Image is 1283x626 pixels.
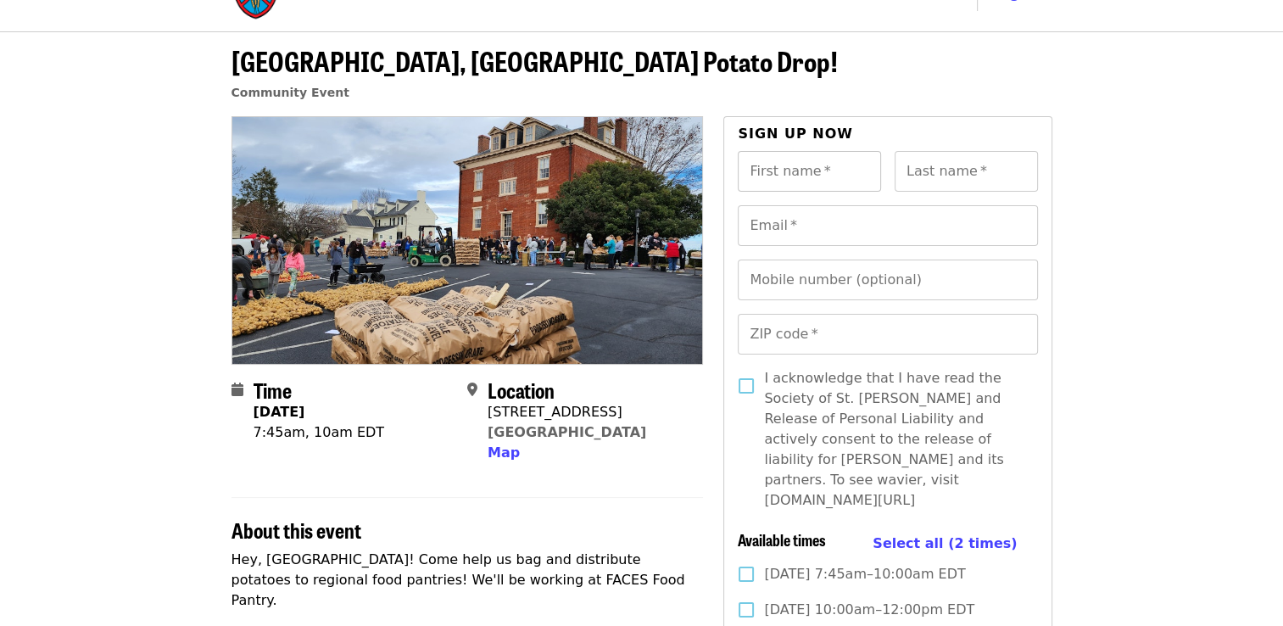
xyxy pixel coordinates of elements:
[764,600,974,620] span: [DATE] 10:00am–12:00pm EDT
[231,515,361,545] span: About this event
[231,86,349,99] a: Community Event
[738,151,881,192] input: First name
[232,117,703,363] img: Farmville, VA Potato Drop! organized by Society of St. Andrew
[488,402,646,422] div: [STREET_ADDRESS]
[738,205,1037,246] input: Email
[895,151,1038,192] input: Last name
[254,404,305,420] strong: [DATE]
[231,382,243,398] i: calendar icon
[467,382,477,398] i: map-marker-alt icon
[488,424,646,440] a: [GEOGRAPHIC_DATA]
[738,314,1037,355] input: ZIP code
[231,550,704,611] p: Hey, [GEOGRAPHIC_DATA]! Come help us bag and distribute potatoes to regional food pantries! We'll...
[488,375,555,405] span: Location
[873,531,1017,556] button: Select all (2 times)
[488,444,520,461] span: Map
[254,422,385,443] div: 7:45am, 10am EDT
[231,41,838,81] span: [GEOGRAPHIC_DATA], [GEOGRAPHIC_DATA] Potato Drop!
[873,535,1017,551] span: Select all (2 times)
[488,443,520,463] button: Map
[254,375,292,405] span: Time
[738,528,826,551] span: Available times
[764,564,965,584] span: [DATE] 7:45am–10:00am EDT
[738,126,853,142] span: Sign up now
[738,260,1037,300] input: Mobile number (optional)
[764,368,1024,511] span: I acknowledge that I have read the Society of St. [PERSON_NAME] and Release of Personal Liability...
